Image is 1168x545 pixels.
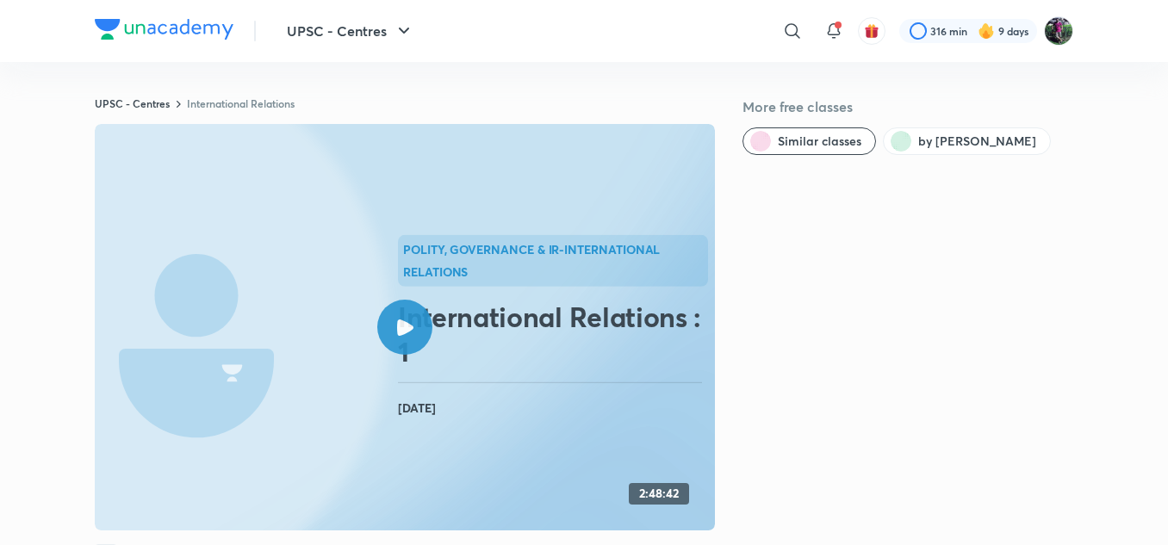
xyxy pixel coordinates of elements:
a: UPSC - Centres [95,96,170,110]
h4: 2:48:42 [639,486,679,501]
a: Company Logo [95,19,233,44]
img: avatar [864,23,879,39]
img: streak [978,22,995,40]
button: UPSC - Centres [276,14,425,48]
h5: More free classes [742,96,1073,117]
a: International Relations [187,96,295,110]
img: Ravishekhar Kumar [1044,16,1073,46]
img: Company Logo [95,19,233,40]
span: Similar classes [778,133,861,150]
span: by Upendra Prasad [918,133,1036,150]
button: by Upendra Prasad [883,127,1051,155]
h2: International Relations : 1 [398,300,708,368]
button: Similar classes [742,127,876,155]
h4: [DATE] [398,397,708,419]
button: avatar [858,17,885,45]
